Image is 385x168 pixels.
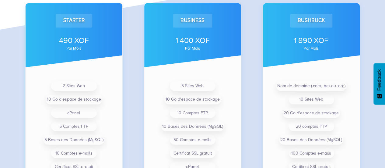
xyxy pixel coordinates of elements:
li: 20 Bases des Données (MySQL) [279,135,343,145]
li: 10 Go d'espace de stockage [164,95,221,104]
div: 1 400 XOF [152,35,233,46]
li: 5 Sites Web [170,81,215,91]
div: 490 XOF [34,35,114,46]
li: 2 Sites Web [51,81,97,91]
li: 5 Bases des Données (MySQL) [43,135,105,145]
li: 10 Go d'espace de stockage [46,95,102,104]
li: 5 Comptes FTP [51,121,97,131]
button: Feedback - Afficher l’enquête [373,63,385,105]
div: Starter [56,14,92,27]
li: 10 Comptes e-mails [51,148,97,158]
div: par mois [152,47,233,50]
li: 10 Comptes FTP [170,108,215,118]
div: par mois [271,47,352,50]
div: Business [173,14,212,27]
li: cPanel [51,108,97,118]
li: 50 Comptes e-mails [170,135,215,145]
li: Certificat SSL gratuit [170,148,215,158]
div: 1 890 XOF [271,35,352,46]
li: 10 Sites Web [289,95,334,104]
li: 20 Go d'espace de stockage [282,108,340,118]
div: par mois [34,47,114,50]
span: Feedback [376,69,382,91]
li: 20 comptes FTP [289,121,334,131]
li: 100 Comptes e-mails [289,148,334,158]
div: Bushbuck [290,14,332,27]
li: Nom de domaine (.com, .net ou .org) [276,81,347,91]
li: 10 Bases des Données (MySQL) [161,121,224,131]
